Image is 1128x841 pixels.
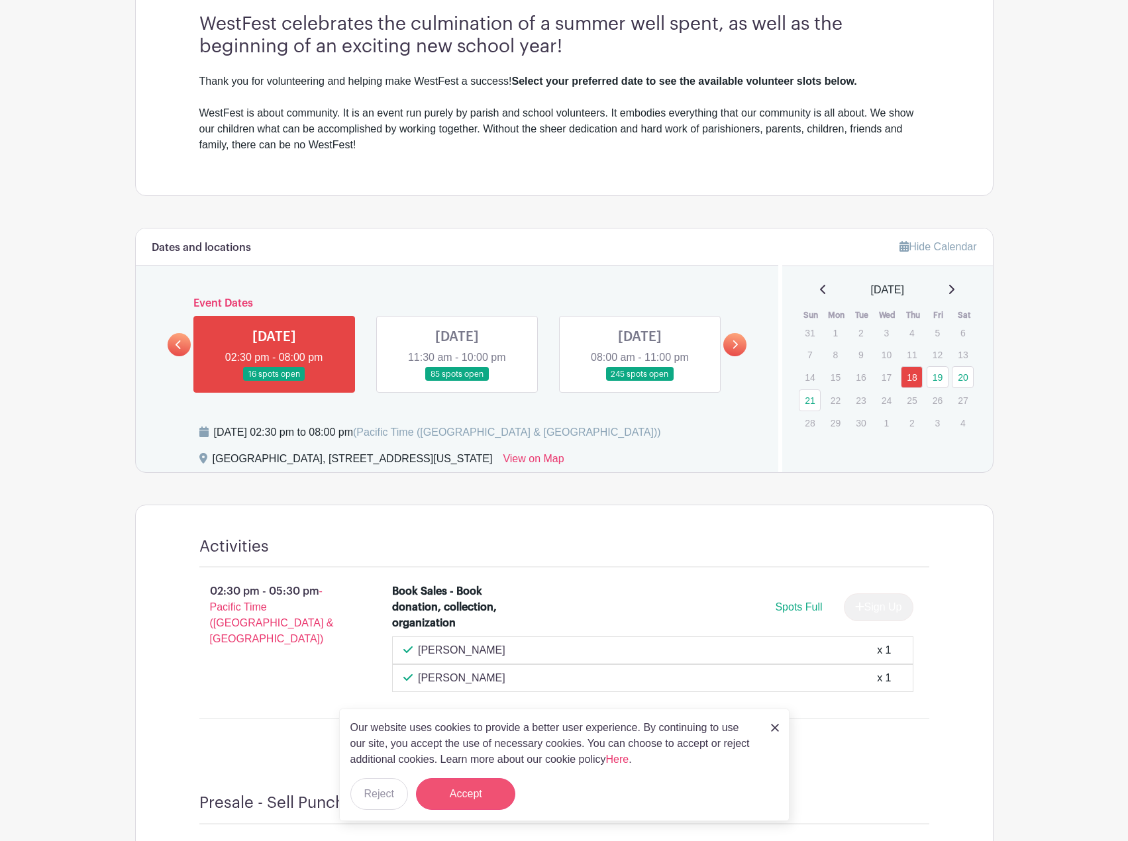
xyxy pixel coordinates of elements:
[849,309,875,322] th: Tue
[901,344,923,365] p: 11
[901,366,923,388] a: 18
[199,793,776,813] h4: Presale - Sell Punchcards (for food, games, and rides); accept credit card only
[799,322,821,343] p: 31
[901,322,923,343] p: 4
[876,322,897,343] p: 3
[951,309,977,322] th: Sat
[927,322,949,343] p: 5
[416,778,515,810] button: Accept
[871,282,904,298] span: [DATE]
[927,344,949,365] p: 12
[876,390,897,411] p: 24
[799,413,821,433] p: 28
[199,74,929,89] div: Thank you for volunteering and helping make WestFest a success!
[927,413,949,433] p: 3
[199,13,929,58] h3: WestFest celebrates the culmination of a summer well spent, as well as the beginning of an exciti...
[876,413,897,433] p: 1
[877,642,891,658] div: x 1
[799,344,821,365] p: 7
[199,537,269,556] h4: Activities
[350,720,757,767] p: Our website uses cookies to provide a better user experience. By continuing to use our site, you ...
[952,413,974,433] p: 4
[825,322,846,343] p: 1
[824,309,850,322] th: Mon
[877,670,891,686] div: x 1
[927,366,949,388] a: 19
[901,413,923,433] p: 2
[213,451,493,472] div: [GEOGRAPHIC_DATA], [STREET_ADDRESS][US_STATE]
[799,367,821,387] p: 14
[899,241,976,252] a: Hide Calendar
[353,426,661,438] span: (Pacific Time ([GEOGRAPHIC_DATA] & [GEOGRAPHIC_DATA]))
[511,75,856,87] strong: Select your preferred date to see the available volunteer slots below.
[152,242,251,254] h6: Dates and locations
[850,344,872,365] p: 9
[875,309,901,322] th: Wed
[825,390,846,411] p: 22
[178,578,372,652] p: 02:30 pm - 05:30 pm
[952,322,974,343] p: 6
[798,309,824,322] th: Sun
[926,309,952,322] th: Fri
[771,724,779,732] img: close_button-5f87c8562297e5c2d7936805f587ecaba9071eb48480494691a3f1689db116b3.svg
[799,389,821,411] a: 21
[606,754,629,765] a: Here
[850,322,872,343] p: 2
[876,344,897,365] p: 10
[392,583,507,631] div: Book Sales - Book donation, collection, organization
[825,344,846,365] p: 8
[952,390,974,411] p: 27
[900,309,926,322] th: Thu
[418,670,505,686] p: [PERSON_NAME]
[952,366,974,388] a: 20
[927,390,949,411] p: 26
[350,778,408,810] button: Reject
[850,390,872,411] p: 23
[775,601,822,613] span: Spots Full
[952,344,974,365] p: 13
[876,367,897,387] p: 17
[503,451,564,472] a: View on Map
[825,413,846,433] p: 29
[214,424,661,440] div: [DATE] 02:30 pm to 08:00 pm
[418,642,505,658] p: [PERSON_NAME]
[850,413,872,433] p: 30
[199,105,929,153] div: WestFest is about community. It is an event run purely by parish and school volunteers. It embodi...
[850,367,872,387] p: 16
[191,297,724,310] h6: Event Dates
[901,390,923,411] p: 25
[825,367,846,387] p: 15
